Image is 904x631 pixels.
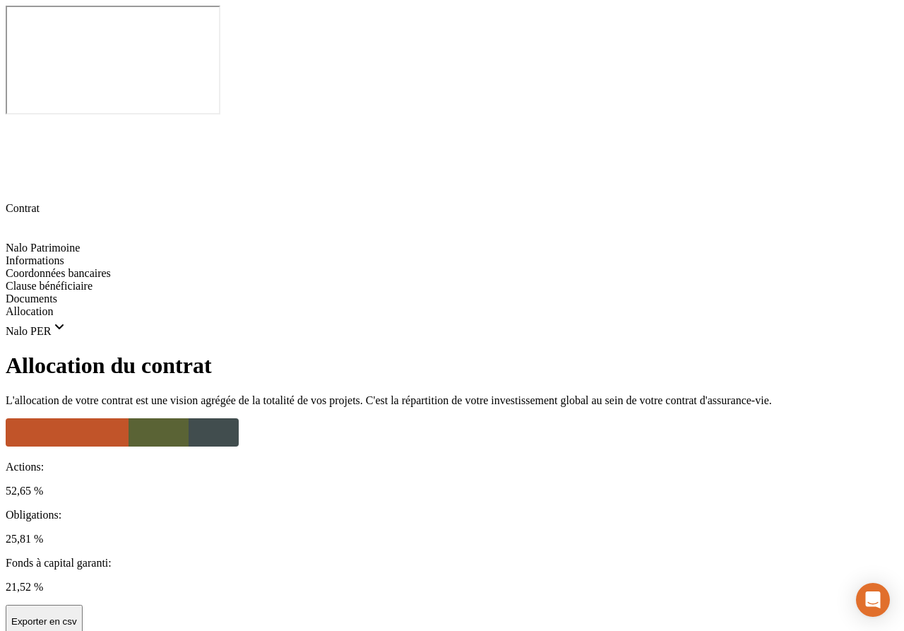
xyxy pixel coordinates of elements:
[6,293,57,305] span: Documents
[6,242,80,254] span: Nalo Patrimoine
[6,557,898,570] p: Fonds à capital garanti :
[6,533,898,546] p: 25,81 %
[856,583,890,617] div: Open Intercom Messenger
[6,280,93,292] span: Clause bénéficiaire
[6,461,898,473] p: Actions :
[6,202,40,214] span: Contrat
[6,394,898,407] p: L'allocation de votre contrat est une vision agrégée de la totalité de vos projets. C'est la répa...
[6,254,64,266] span: Informations
[6,305,54,317] span: Allocation
[6,325,51,337] span: Nalo PER
[6,581,898,594] p: 21,52 %
[6,485,898,497] p: 52,65 %
[6,267,111,279] span: Coordonnées bancaires
[6,353,898,379] h1: Allocation du contrat
[6,509,898,521] p: Obligations :
[11,616,77,627] p: Exporter en csv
